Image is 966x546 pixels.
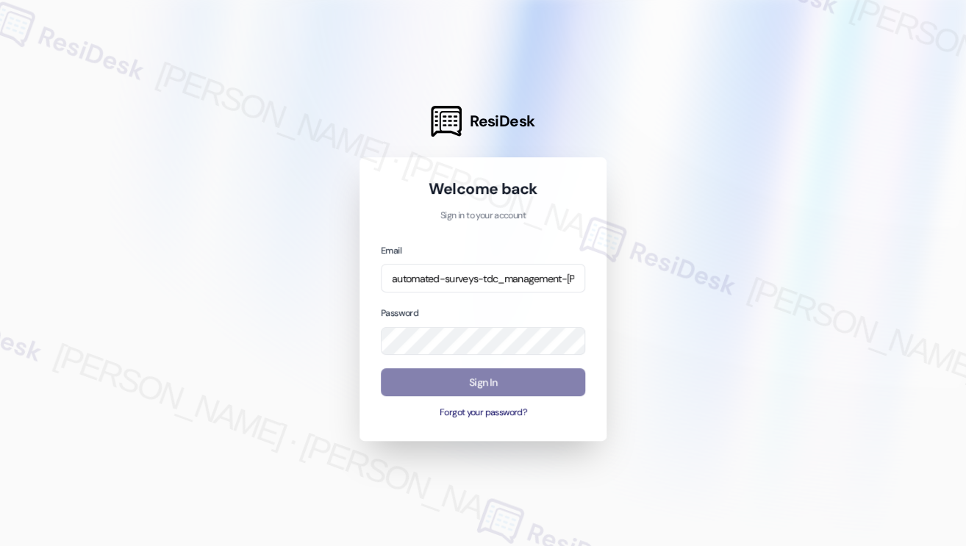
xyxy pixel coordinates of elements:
input: name@example.com [381,264,585,292]
label: Email [381,245,401,256]
p: Sign in to your account [381,209,585,223]
button: Sign In [381,368,585,397]
button: Forgot your password? [381,406,585,420]
span: ResiDesk [470,111,535,132]
img: ResiDesk Logo [431,106,462,137]
label: Password [381,307,418,319]
h1: Welcome back [381,179,585,199]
